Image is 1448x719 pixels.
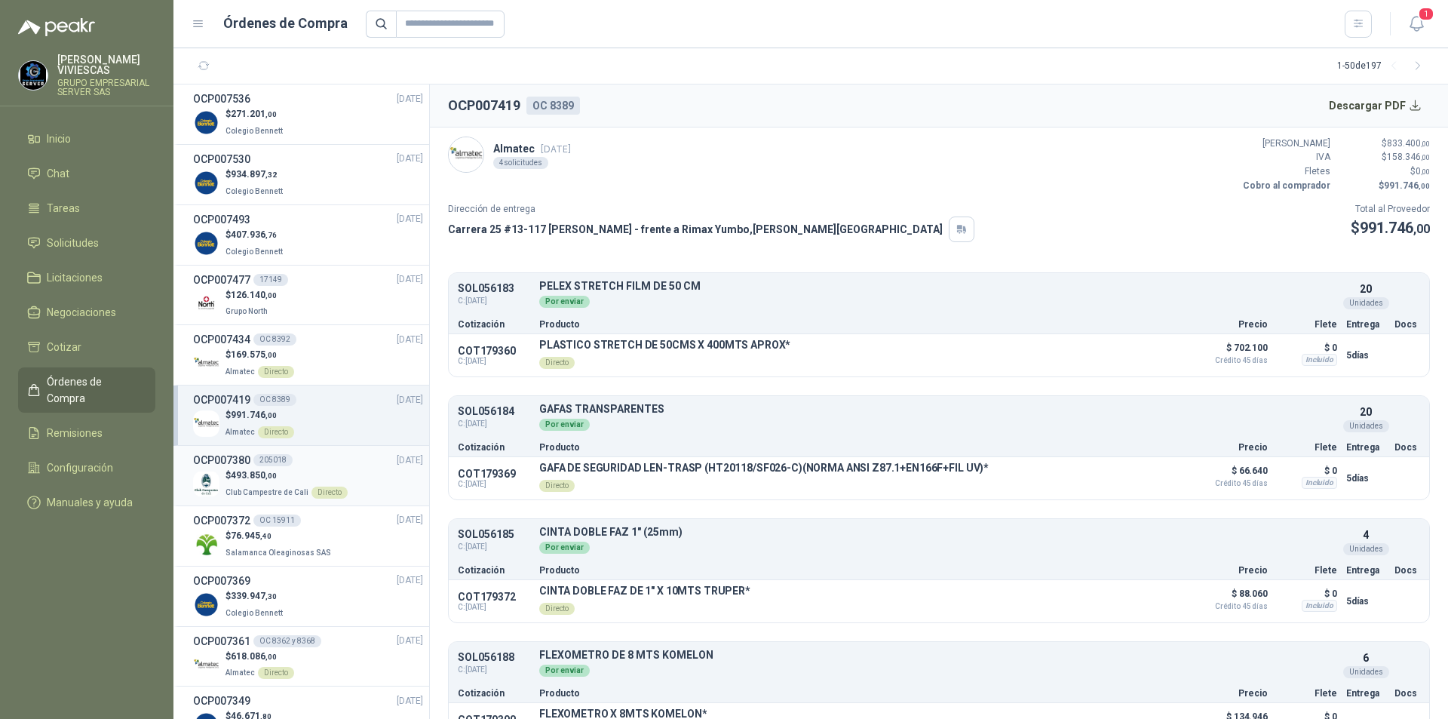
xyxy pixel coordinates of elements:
[225,488,308,496] span: Club Campestre de Cali
[458,603,530,612] span: C: [DATE]
[193,211,423,259] a: OCP007493[DATE] Company Logo$407.936,76Colegio Bennett
[397,92,423,106] span: [DATE]
[1321,91,1431,121] button: Descargar PDF
[458,541,530,553] span: C: [DATE]
[265,291,277,300] span: ,00
[47,304,116,321] span: Negociaciones
[1387,152,1430,162] span: 158.346
[539,665,590,677] div: Por enviar
[225,428,255,436] span: Almatec
[193,512,250,529] h3: OCP007372
[1192,689,1268,698] p: Precio
[458,689,530,698] p: Cotización
[231,229,277,240] span: 407.936
[1421,167,1430,176] span: ,00
[539,566,1183,575] p: Producto
[1240,150,1330,164] p: IVA
[193,410,219,437] img: Company Logo
[539,320,1183,329] p: Producto
[458,468,530,480] p: COT179369
[193,170,219,196] img: Company Logo
[539,689,1183,698] p: Producto
[225,107,286,121] p: $
[1277,339,1337,357] p: $ 0
[1302,600,1337,612] div: Incluido
[193,652,219,678] img: Company Logo
[448,202,974,217] p: Dirección de entrega
[539,357,575,369] div: Directo
[458,406,530,417] p: SOL056184
[225,348,294,362] p: $
[526,97,580,115] div: OC 8389
[458,591,530,603] p: COT179372
[1394,320,1420,329] p: Docs
[193,531,219,558] img: Company Logo
[1277,443,1337,452] p: Flete
[458,664,530,676] span: C: [DATE]
[1346,689,1385,698] p: Entrega
[1418,7,1434,21] span: 1
[193,392,250,408] h3: OCP007419
[539,462,989,474] p: GAFA DE SEGURIDAD LEN-TRASP (HT20118/SF026-C)(NORMA ANSI Z87.1+EN166F+FIL UV)*
[1192,462,1268,487] p: $ 66.640
[458,443,530,452] p: Cotización
[193,91,423,138] a: OCP007536[DATE] Company Logo$271.201,00Colegio Bennett
[311,487,348,499] div: Directo
[1387,138,1430,149] span: 833.400
[1192,357,1268,364] span: Crédito 45 días
[1277,320,1337,329] p: Flete
[193,350,219,376] img: Company Logo
[193,633,250,650] h3: OCP007361
[1277,462,1337,480] p: $ 0
[225,589,286,604] p: $
[225,529,334,543] p: $
[539,419,590,431] div: Por enviar
[1343,543,1389,555] div: Unidades
[1240,179,1330,193] p: Cobro al comprador
[225,228,286,242] p: $
[265,110,277,118] span: ,00
[258,426,294,438] div: Directo
[253,454,293,466] div: 205018
[1339,164,1430,179] p: $
[1416,166,1430,177] span: 0
[458,357,530,366] span: C: [DATE]
[193,109,219,136] img: Company Logo
[397,272,423,287] span: [DATE]
[18,453,155,482] a: Configuración
[193,633,423,681] a: OCP007361OC 8362 y 8368[DATE] Company Logo$618.086,00AlmatecDirecto
[541,143,571,155] span: [DATE]
[539,542,590,554] div: Por enviar
[47,131,71,147] span: Inicio
[1419,182,1430,190] span: ,00
[1360,404,1372,420] p: 20
[493,157,548,169] div: 4 solicitudes
[1277,689,1337,698] p: Flete
[1277,566,1337,575] p: Flete
[539,585,750,597] p: CINTA DOBLE FAZ DE 1" X 10MTS TRUPER*
[47,459,113,476] span: Configuración
[458,418,530,430] span: C: [DATE]
[1339,150,1430,164] p: $
[231,349,277,360] span: 169.575
[253,515,301,527] div: OC 15911
[193,573,250,589] h3: OCP007369
[397,333,423,347] span: [DATE]
[1192,443,1268,452] p: Precio
[225,548,331,557] span: Salamanca Oleaginosas SAS
[1363,650,1369,666] p: 6
[265,653,277,661] span: ,00
[231,651,277,662] span: 618.086
[265,171,277,179] span: ,32
[258,366,294,378] div: Directo
[539,480,575,492] div: Directo
[193,230,219,257] img: Company Logo
[458,566,530,575] p: Cotización
[458,345,530,357] p: COT179360
[265,231,277,239] span: ,76
[57,54,155,75] p: [PERSON_NAME] VIVIESCAS
[193,331,250,348] h3: OCP007434
[225,167,286,182] p: $
[1384,180,1430,191] span: 991.746
[539,650,1337,661] p: FLEXOMETRO DE 8 MTS KOMELON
